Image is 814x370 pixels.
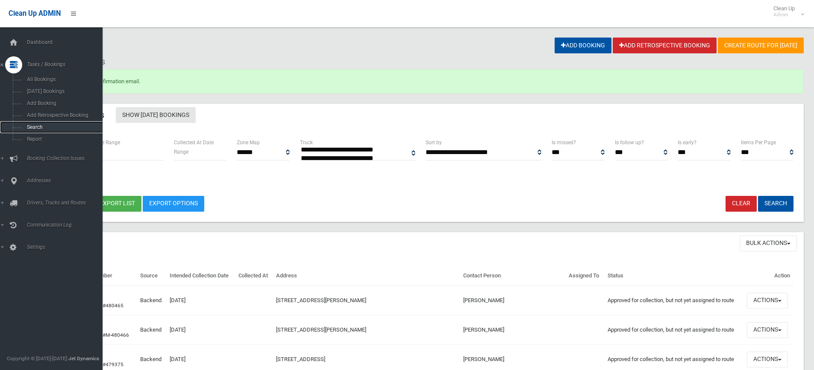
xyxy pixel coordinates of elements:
[604,315,743,345] td: Approved for collection, but not yet assigned to route
[9,9,61,17] span: Clean Up ADMIN
[24,200,109,206] span: Drivers, Trucks and Routes
[166,315,235,345] td: [DATE]
[743,266,793,286] th: Action
[166,286,235,315] td: [DATE]
[116,107,196,123] a: Show [DATE] Bookings
[7,355,67,361] span: Copyright © [DATE]-[DATE]
[68,355,99,361] strong: Jet Dynamics
[300,138,313,147] label: Truck
[24,136,102,142] span: Report
[24,124,102,130] span: Search
[24,100,102,106] span: Add Booking
[137,286,166,315] td: Backend
[747,352,788,367] button: Actions
[24,39,109,45] span: Dashboard
[726,196,757,212] a: Clear
[555,38,611,53] a: Add Booking
[747,322,788,338] button: Actions
[747,293,788,309] button: Actions
[103,332,129,338] a: #M-480466
[24,112,102,118] span: Add Retrospective Booking
[769,5,803,18] span: Clean Up
[718,38,804,53] a: Create route for [DATE]
[137,266,166,286] th: Source
[276,356,325,362] a: [STREET_ADDRESS]
[460,315,565,345] td: [PERSON_NAME]
[460,266,565,286] th: Contact Person
[24,88,102,94] span: [DATE] Bookings
[460,286,565,315] td: [PERSON_NAME]
[235,266,273,286] th: Collected At
[137,315,166,345] td: Backend
[24,222,109,228] span: Communication Log
[38,70,804,93] div: Booking sent confirmation email.
[24,178,109,184] span: Addresses
[565,266,604,286] th: Assigned To
[740,236,797,251] button: Bulk Actions
[166,266,235,286] th: Intended Collection Date
[24,244,109,250] span: Settings
[24,61,109,67] span: Tasks / Bookings
[613,38,717,53] a: Add Retrospective Booking
[604,266,743,286] th: Status
[24,155,109,161] span: Booking Collection Issues
[24,76,102,82] span: All Bookings
[276,297,366,303] a: [STREET_ADDRESS][PERSON_NAME]
[604,286,743,315] td: Approved for collection, but not yet assigned to route
[143,196,204,212] a: Export Options
[93,196,141,212] button: Export list
[103,361,123,367] a: #479375
[273,266,460,286] th: Address
[758,196,793,212] button: Search
[103,303,123,309] a: #480465
[276,326,366,333] a: [STREET_ADDRESS][PERSON_NAME]
[773,12,795,18] small: Admin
